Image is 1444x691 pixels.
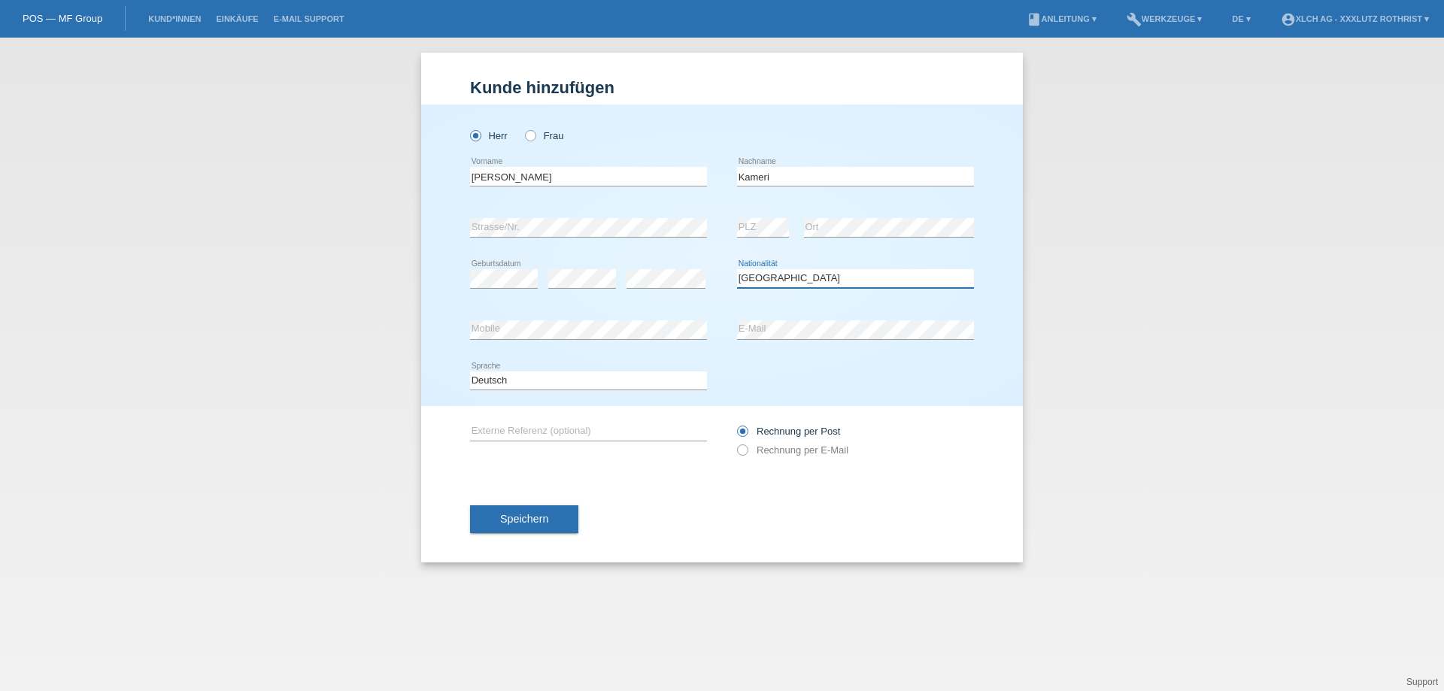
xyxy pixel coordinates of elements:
[141,14,208,23] a: Kund*innen
[500,513,548,525] span: Speichern
[470,130,508,141] label: Herr
[470,130,480,140] input: Herr
[266,14,352,23] a: E-Mail Support
[737,444,747,463] input: Rechnung per E-Mail
[470,505,578,534] button: Speichern
[1019,14,1104,23] a: bookAnleitung ▾
[737,444,848,456] label: Rechnung per E-Mail
[1027,12,1042,27] i: book
[1281,12,1296,27] i: account_circle
[1127,12,1142,27] i: build
[1119,14,1210,23] a: buildWerkzeuge ▾
[470,78,974,97] h1: Kunde hinzufügen
[23,13,102,24] a: POS — MF Group
[208,14,265,23] a: Einkäufe
[525,130,563,141] label: Frau
[1224,14,1257,23] a: DE ▾
[525,130,535,140] input: Frau
[737,426,747,444] input: Rechnung per Post
[1406,677,1438,687] a: Support
[737,426,840,437] label: Rechnung per Post
[1273,14,1436,23] a: account_circleXLCH AG - XXXLutz Rothrist ▾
